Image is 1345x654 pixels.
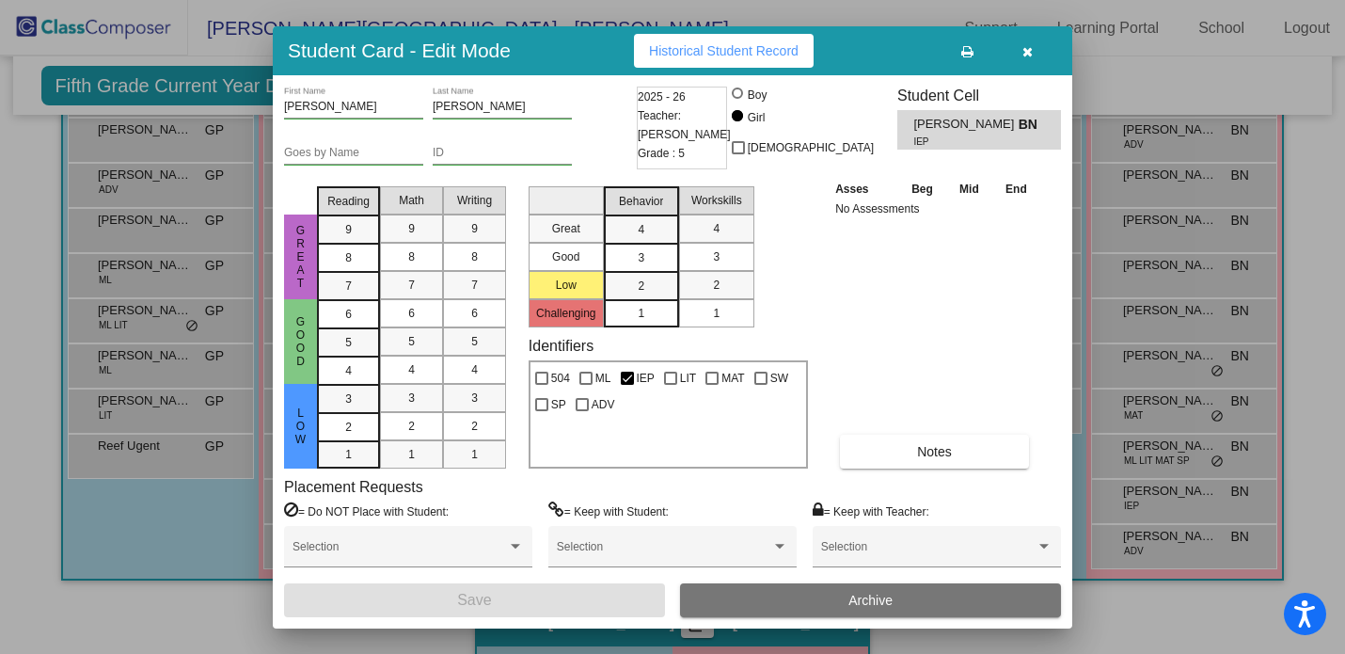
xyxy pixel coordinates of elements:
[898,179,947,199] th: Beg
[713,248,720,265] span: 3
[813,502,929,520] label: = Keep with Teacher:
[747,109,766,126] div: Girl
[327,193,370,210] span: Reading
[345,306,352,323] span: 6
[649,43,799,58] span: Historical Student Record
[471,248,478,265] span: 8
[917,444,952,459] span: Notes
[592,393,615,416] span: ADV
[471,361,478,378] span: 4
[747,87,767,104] div: Boy
[457,592,491,608] span: Save
[284,583,665,617] button: Save
[638,249,644,266] span: 3
[748,136,874,159] span: [DEMOGRAPHIC_DATA]
[713,220,720,237] span: 4
[897,87,1061,104] h3: Student Cell
[840,435,1029,469] button: Notes
[284,478,423,496] label: Placement Requests
[288,39,511,62] h3: Student Card - Edit Mode
[551,367,570,390] span: 504
[293,315,309,368] span: Good
[345,362,352,379] span: 4
[691,192,742,209] span: Workskills
[619,193,663,210] span: Behavior
[471,418,478,435] span: 2
[638,221,644,238] span: 4
[471,333,478,350] span: 5
[638,144,685,163] span: Grade : 5
[408,248,415,265] span: 8
[529,337,593,355] label: Identifiers
[713,305,720,322] span: 1
[637,367,655,390] span: IEP
[471,390,478,407] span: 3
[946,179,991,199] th: Mid
[595,367,611,390] span: ML
[638,305,644,322] span: 1
[548,502,669,520] label: = Keep with Student:
[408,361,415,378] span: 4
[831,179,898,199] th: Asses
[831,199,1040,218] td: No Assessments
[345,221,352,238] span: 9
[992,179,1041,199] th: End
[408,418,415,435] span: 2
[638,106,731,144] span: Teacher: [PERSON_NAME]
[638,278,644,295] span: 2
[713,277,720,294] span: 2
[408,390,415,407] span: 3
[680,583,1061,617] button: Archive
[638,88,686,106] span: 2025 - 26
[551,393,566,416] span: SP
[471,220,478,237] span: 9
[408,277,415,294] span: 7
[913,115,1018,135] span: [PERSON_NAME]
[293,224,309,290] span: Great
[408,220,415,237] span: 9
[680,367,696,390] span: LIT
[408,333,415,350] span: 5
[634,34,814,68] button: Historical Student Record
[770,367,788,390] span: SW
[345,334,352,351] span: 5
[721,367,744,390] span: MAT
[345,249,352,266] span: 8
[408,305,415,322] span: 6
[1019,115,1045,135] span: BN
[345,391,352,407] span: 3
[457,192,492,209] span: Writing
[284,147,423,160] input: goes by name
[471,446,478,463] span: 1
[284,502,449,520] label: = Do NOT Place with Student:
[345,278,352,295] span: 7
[848,593,893,608] span: Archive
[471,277,478,294] span: 7
[471,305,478,322] span: 6
[408,446,415,463] span: 1
[913,135,1005,149] span: IEP
[293,407,309,446] span: Low
[345,446,352,463] span: 1
[345,419,352,436] span: 2
[399,192,424,209] span: Math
